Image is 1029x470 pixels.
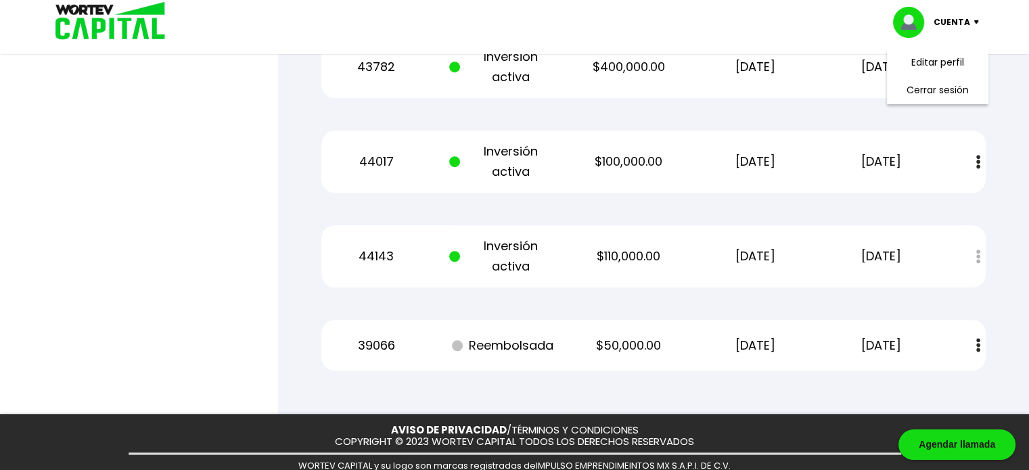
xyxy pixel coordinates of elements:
[576,246,682,266] p: $110,000.00
[391,423,507,437] a: AVISO DE PRIVACIDAD
[449,236,555,277] p: Inversión activa
[702,335,808,356] p: [DATE]
[323,246,429,266] p: 44143
[702,57,808,77] p: [DATE]
[828,246,934,266] p: [DATE]
[893,7,934,38] img: profile-image
[576,335,682,356] p: $50,000.00
[391,425,639,436] p: /
[884,76,992,104] li: Cerrar sesión
[449,335,555,356] p: Reembolsada
[898,429,1015,460] div: Agendar llamada
[911,55,964,70] a: Editar perfil
[828,151,934,172] p: [DATE]
[323,335,429,356] p: 39066
[323,151,429,172] p: 44017
[702,151,808,172] p: [DATE]
[970,20,988,24] img: icon-down
[828,335,934,356] p: [DATE]
[511,423,639,437] a: TÉRMINOS Y CONDICIONES
[323,57,429,77] p: 43782
[828,57,934,77] p: [DATE]
[576,151,682,172] p: $100,000.00
[449,47,555,87] p: Inversión activa
[702,246,808,266] p: [DATE]
[576,57,682,77] p: $400,000.00
[449,141,555,182] p: Inversión activa
[934,12,970,32] p: Cuenta
[335,436,694,448] p: COPYRIGHT © 2023 WORTEV CAPITAL TODOS LOS DERECHOS RESERVADOS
